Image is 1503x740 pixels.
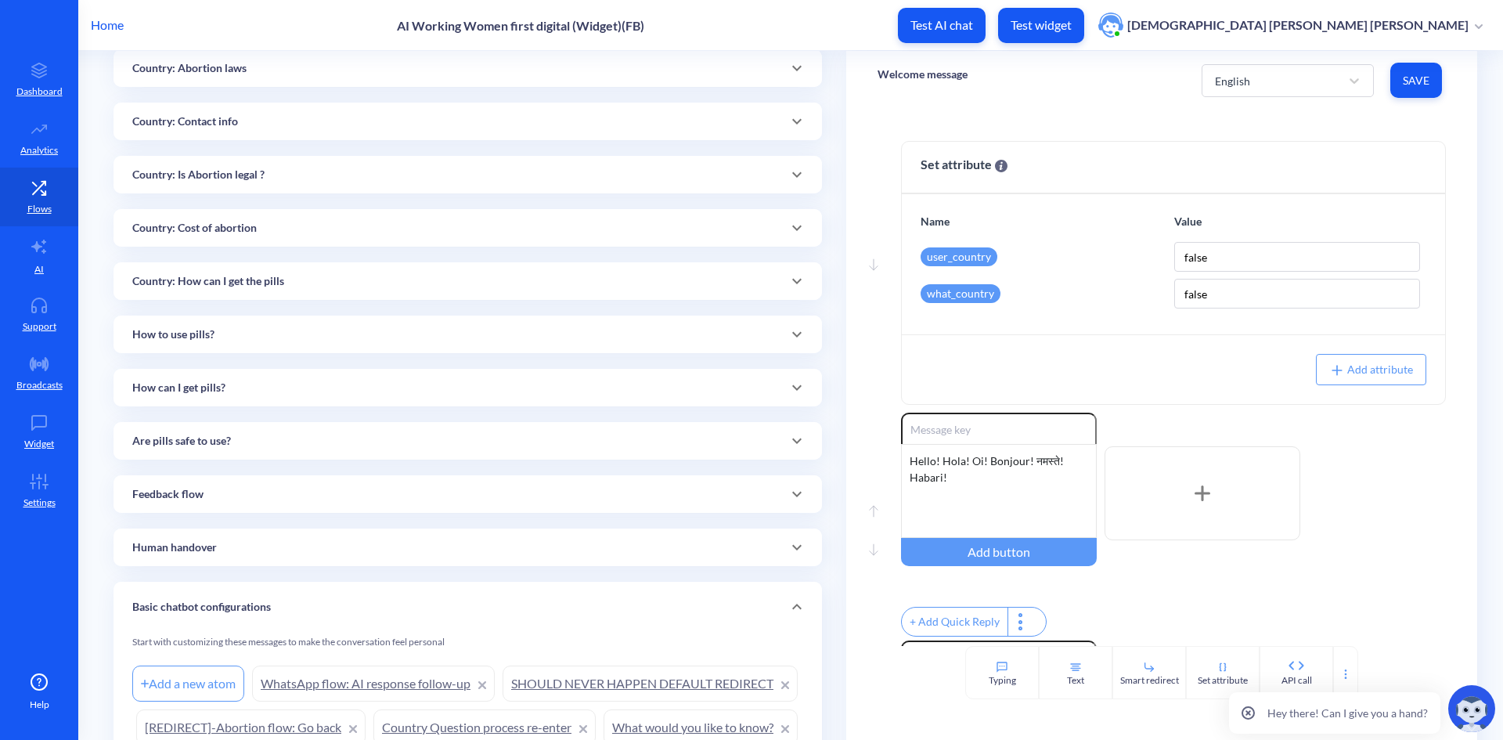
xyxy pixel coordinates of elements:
[132,635,803,662] div: Start with customizing these messages to make the conversation feel personal
[1098,13,1123,38] img: user photo
[902,608,1007,636] div: + Add Quick Reply
[132,666,244,702] div: Add a new atom
[878,67,968,82] p: Welcome message
[114,582,822,632] div: Basic chatbot configurations
[20,143,58,157] p: Analytics
[910,17,973,33] p: Test AI chat
[114,369,822,406] div: How can I get pills?
[114,103,822,140] div: Country: Contact info
[921,155,1007,174] span: Set attribute
[1174,242,1420,272] input: none
[114,422,822,460] div: Are pills safe to use?
[1067,673,1084,688] div: Text
[1390,63,1442,98] button: Save
[1127,16,1469,34] p: [DEMOGRAPHIC_DATA] [PERSON_NAME] [PERSON_NAME]
[30,698,49,712] span: Help
[998,8,1084,43] button: Test widget
[132,167,265,183] p: Country: Is Abortion legal ?
[1281,673,1312,688] div: API call
[898,8,986,43] button: Test AI chat
[114,316,822,353] div: How to use pills?
[1198,673,1248,688] div: Set attribute
[132,327,214,343] p: How to use pills?
[132,540,217,556] p: Human handover
[1403,73,1429,88] span: Save
[132,60,247,77] p: Country: Abortion laws
[252,666,495,702] a: WhatsApp flow: AI response follow-up
[114,209,822,247] div: Country: Cost of abortion
[1090,11,1490,39] button: user photo[DEMOGRAPHIC_DATA] [PERSON_NAME] [PERSON_NAME]
[114,475,822,513] div: Feedback flow
[114,529,822,566] div: Human handover
[16,378,63,392] p: Broadcasts
[91,16,124,34] p: Home
[1120,673,1179,688] div: Smart redirect
[989,673,1016,688] div: Typing
[1448,685,1495,732] img: copilot-icon.svg
[23,496,56,510] p: Settings
[921,247,997,266] div: user_country
[23,319,56,334] p: Support
[24,437,54,451] p: Widget
[34,262,44,276] p: AI
[901,413,1097,444] input: Message key
[114,156,822,193] div: Country: Is Abortion legal ?
[1329,363,1413,376] span: Add attribute
[1174,213,1420,229] p: Value
[132,380,225,396] p: How can I get pills?
[114,262,822,300] div: Country: How can I get the pills
[114,49,822,87] div: Country: Abortion laws
[132,220,257,236] p: Country: Cost of abortion
[397,18,644,33] p: AI Working Women first digital (Widget)(FB)
[901,444,1097,538] div: Hello! Hola! Oi! Bonjour! नमस्ते! Habari!
[503,666,798,702] a: SHOULD NEVER HAPPEN DEFAULT REDIRECT
[901,538,1097,566] div: Add button
[1267,705,1428,721] p: Hey there! Can I give you a hand?
[1215,72,1250,88] div: English
[1011,17,1072,33] p: Test widget
[132,486,204,503] p: Feedback flow
[921,284,1000,303] div: what_country
[901,641,1097,672] input: Message key
[132,273,284,290] p: Country: How can I get the pills
[921,213,1166,229] p: Name
[132,114,238,130] p: Country: Contact info
[16,85,63,99] p: Dashboard
[27,202,52,216] p: Flows
[132,599,271,615] p: Basic chatbot configurations
[1174,279,1420,309] input: none
[132,433,231,449] p: Are pills safe to use?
